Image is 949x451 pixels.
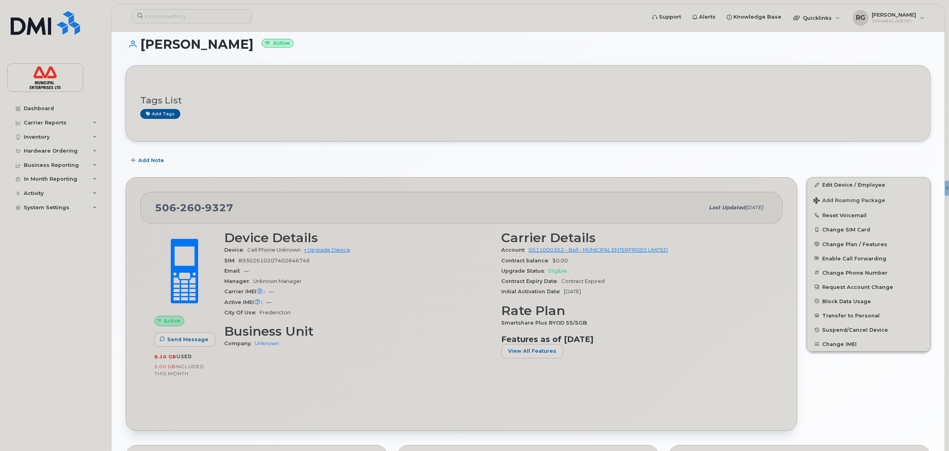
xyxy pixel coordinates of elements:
button: Transfer to Personal [807,308,930,323]
span: 8.10 GB [155,354,176,359]
span: Account [501,247,529,253]
h1: [PERSON_NAME] [126,37,930,51]
span: Device [224,247,247,253]
h3: Rate Plan [501,304,769,318]
a: Support [647,9,687,25]
span: Fredericton [260,310,290,315]
button: Change IMEI [807,337,930,351]
span: City Of Use [224,310,260,315]
span: Change Plan / Features [822,241,887,247]
span: RG [856,13,865,23]
span: Carrier IMEI [224,289,269,294]
span: — [266,299,271,305]
span: Contract Expiry Date [501,278,561,284]
span: [PERSON_NAME] [872,11,916,18]
span: Eligible [548,268,567,274]
span: Manager [224,278,253,284]
button: Change SIM Card [807,222,930,237]
a: Add tags [140,109,180,119]
button: View All Features [501,344,563,358]
a: 0511000362 - Bell - MUNICIPAL ENTERPRISES LIMITED [529,247,668,253]
h3: Features as of [DATE] [501,334,769,344]
span: Enable Call Forwarding [822,255,886,261]
span: Active [164,317,181,325]
span: 260 [176,202,201,214]
span: Quicklinks [803,15,832,21]
span: 5.00 GB [155,364,176,369]
button: Reset Voicemail [807,208,930,222]
a: + Upgrade Device [304,247,350,253]
button: Block Data Usage [807,294,930,308]
span: Cell Phone Unknown [247,247,301,253]
span: Add Note [138,157,164,164]
h3: Device Details [224,231,492,245]
button: Add Note [126,153,171,168]
span: Last updated [709,204,745,210]
span: Send Message [167,336,208,343]
h3: Business Unit [224,324,492,338]
span: Alerts [699,13,716,21]
span: Email [224,268,244,274]
span: Smartshare Plus BYOD 55/5GB [501,320,591,326]
span: View All Features [508,347,556,355]
span: Unknown Manager [253,278,302,284]
a: Alerts [687,9,721,25]
span: 9327 [201,202,233,214]
span: Company [224,340,255,346]
span: included this month [155,363,204,376]
small: Active [262,39,294,48]
h3: Tags List [140,96,916,105]
span: SIM [224,258,239,264]
a: Edit Device / Employee [807,178,930,192]
button: Send Message [155,333,215,347]
span: Add Roaming Package [813,197,885,205]
span: Contract Expired [561,278,605,284]
button: Suspend/Cancel Device [807,323,930,337]
span: 89302610207402646746 [239,258,310,264]
button: Add Roaming Package [807,192,930,208]
button: Change Plan / Features [807,237,930,251]
button: Change Phone Number [807,266,930,280]
button: Request Account Change [807,280,930,294]
span: Support [659,13,681,21]
span: Knowledge Base [733,13,781,21]
input: Find something... [132,9,252,23]
div: Ryan George [847,10,930,26]
button: Enable Call Forwarding [807,251,930,266]
span: — [244,268,249,274]
span: $0.00 [552,258,568,264]
span: [DATE] [564,289,581,294]
span: [DATE] [745,204,763,210]
span: used [176,354,192,359]
span: Active IMEI [224,299,266,305]
span: Initial Activation Date [501,289,564,294]
span: — [269,289,274,294]
span: Contract balance [501,258,552,264]
span: Suspend/Cancel Device [822,327,888,333]
span: 506 [155,202,233,214]
span: Upgrade Status [501,268,548,274]
h3: Carrier Details [501,231,769,245]
span: Wireless Admin [872,18,916,24]
a: Unknown [255,340,279,346]
a: Knowledge Base [721,9,787,25]
div: Quicklinks [788,10,846,26]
